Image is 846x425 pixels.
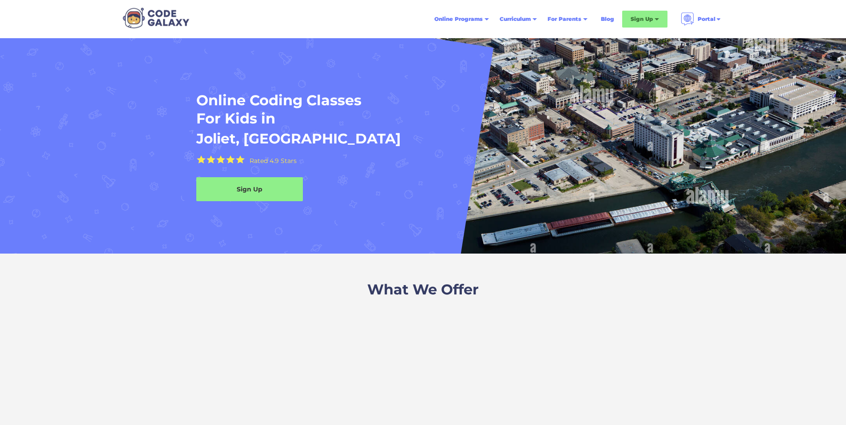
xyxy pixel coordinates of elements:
img: Yellow Star - the Code Galaxy [226,155,235,164]
img: Yellow Star - the Code Galaxy [207,155,215,164]
h1: Joliet, [GEOGRAPHIC_DATA] [196,130,401,148]
img: Yellow Star - the Code Galaxy [236,155,245,164]
div: Sign Up [631,15,653,24]
div: Rated 4.9 Stars [250,158,297,164]
div: Curriculum [500,15,531,24]
img: Yellow Star - the Code Galaxy [197,155,206,164]
a: Blog [596,11,620,27]
a: Sign Up [196,177,303,201]
div: Online Programs [434,15,483,24]
div: Sign Up [196,185,303,194]
div: For Parents [548,15,581,24]
img: Yellow Star - the Code Galaxy [216,155,225,164]
div: Portal [698,15,715,24]
h1: Online Coding Classes For Kids in [196,91,580,128]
